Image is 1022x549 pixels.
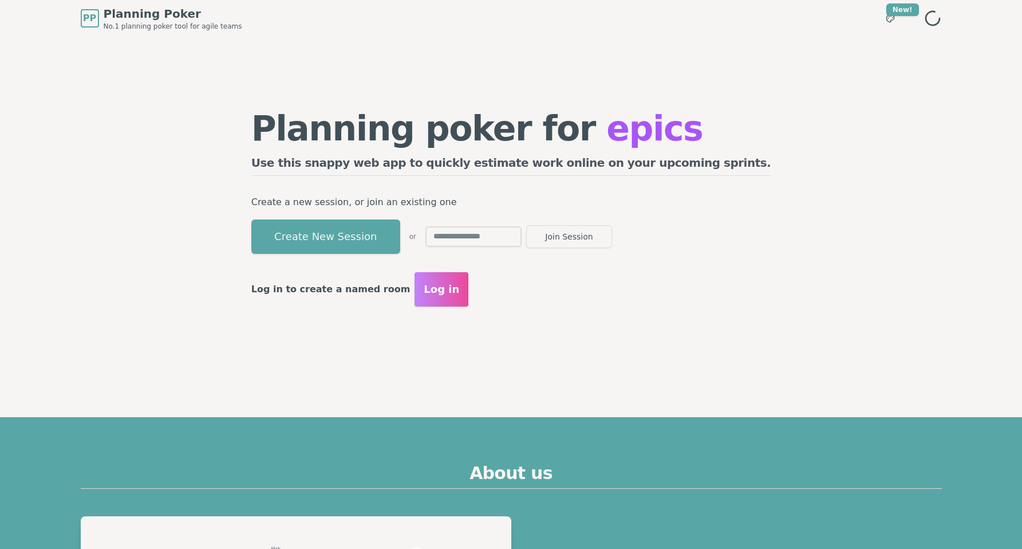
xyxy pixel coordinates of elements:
button: Log in [415,272,468,307]
p: Log in to create a named room [251,281,411,297]
div: New! [886,3,919,16]
span: or [409,232,416,241]
span: PP [83,11,96,25]
span: No.1 planning poker tool for agile teams [104,22,242,31]
span: Log in [424,281,459,297]
button: Create New Session [251,219,400,254]
h1: Planning poker for [251,111,771,146]
button: New! [880,8,901,29]
p: Create a new session, or join an existing one [251,194,771,210]
a: PPPlanning PokerNo.1 planning poker tool for agile teams [81,6,242,31]
h2: About us [81,463,942,489]
h2: Use this snappy web app to quickly estimate work online on your upcoming sprints. [251,155,771,176]
button: Join Session [526,225,612,248]
span: epics [606,108,703,148]
span: Planning Poker [104,6,242,22]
